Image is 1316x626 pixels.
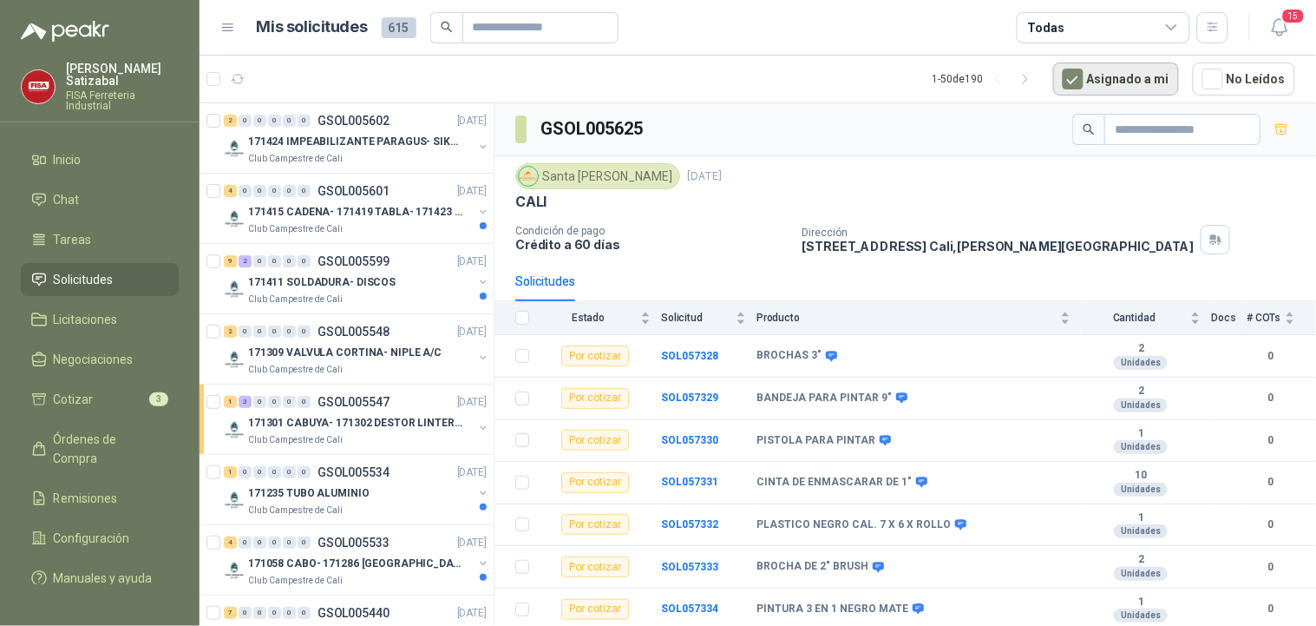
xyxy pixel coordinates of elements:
[298,396,311,408] div: 0
[248,363,343,377] p: Club Campestre de Cali
[54,190,80,209] span: Chat
[382,17,416,38] span: 615
[54,529,130,548] span: Configuración
[248,485,370,502] p: 171235 TUBO ALUMINIO
[1247,348,1295,365] b: 0
[253,396,266,408] div: 0
[1281,8,1306,24] span: 15
[756,603,908,616] b: PINTURA 3 EN 1 NEGRO MATE
[661,476,718,488] a: SOL057331
[224,349,245,370] img: Company Logo
[268,607,281,619] div: 0
[457,605,487,622] p: [DATE]
[21,343,179,376] a: Negociaciones
[1081,312,1187,324] span: Cantidad
[224,255,237,267] div: 9
[54,150,82,169] span: Inicio
[298,115,311,127] div: 0
[1114,609,1168,623] div: Unidades
[283,607,296,619] div: 0
[268,185,281,197] div: 0
[1083,123,1095,135] span: search
[561,557,629,577] div: Por cotizar
[283,115,296,127] div: 0
[661,561,718,573] a: SOL057333
[21,263,179,296] a: Solicitudes
[1081,553,1201,567] b: 2
[318,326,390,338] p: GSOL005548
[224,490,245,511] img: Company Logo
[1114,567,1168,581] div: Unidades
[268,466,281,478] div: 0
[224,607,237,619] div: 7
[21,522,179,555] a: Configuración
[54,390,94,409] span: Cotizar
[318,115,390,127] p: GSOL005602
[224,462,490,517] a: 1 0 0 0 0 0 GSOL005534[DATE] Company Logo171235 TUBO ALUMINIOClub Campestre de Cali
[561,599,629,620] div: Por cotizar
[1114,399,1168,412] div: Unidades
[457,394,487,411] p: [DATE]
[1247,559,1295,576] b: 0
[1247,432,1295,449] b: 0
[540,312,637,324] span: Estado
[268,396,281,408] div: 0
[457,465,487,481] p: [DATE]
[268,326,281,338] div: 0
[54,230,92,249] span: Tareas
[515,272,575,291] div: Solicitudes
[1264,12,1295,43] button: 15
[248,504,343,517] p: Club Campestre de Cali
[561,472,629,493] div: Por cotizar
[515,225,789,237] p: Condición de pago
[248,293,343,306] p: Club Campestre de Cali
[457,183,487,200] p: [DATE]
[268,255,281,267] div: 0
[1081,596,1201,610] b: 1
[1247,517,1295,533] b: 0
[298,607,311,619] div: 0
[561,388,629,409] div: Por cotizar
[1081,385,1201,399] b: 2
[149,392,168,406] span: 3
[224,181,490,236] a: 4 0 0 0 0 0 GSOL005601[DATE] Company Logo171415 CADENA- 171419 TABLA- 171423 VARILLAClub Campestr...
[54,350,134,369] span: Negociaciones
[756,392,892,405] b: BANDEJA PARA PINTAR 9"
[298,466,311,478] div: 0
[540,301,661,335] th: Estado
[224,537,237,549] div: 4
[224,321,490,377] a: 2 0 0 0 0 0 GSOL005548[DATE] Company Logo171309 VALVULA CORTINA- NIPLE A/CClub Campestre de Cali
[224,532,490,588] a: 4 0 0 0 0 0 GSOL005533[DATE] Company Logo171058 CABO- 171286 [GEOGRAPHIC_DATA]Club Campestre de Cali
[318,537,390,549] p: GSOL005533
[661,434,718,446] a: SOL057330
[283,326,296,338] div: 0
[224,392,490,447] a: 1 3 0 0 0 0 GSOL005547[DATE] Company Logo171301 CABUYA- 171302 DESTOR LINTER- 171305 PINZAClub Ca...
[239,537,252,549] div: 0
[1247,301,1316,335] th: # COTs
[239,396,252,408] div: 3
[802,227,1195,239] p: Dirección
[561,514,629,535] div: Por cotizar
[21,423,179,475] a: Órdenes de Compra
[1028,18,1064,37] div: Todas
[66,63,179,87] p: [PERSON_NAME] Satizabal
[224,185,237,197] div: 4
[283,537,296,549] div: 0
[54,270,114,289] span: Solicitudes
[515,193,547,211] p: CALI
[441,21,453,33] span: search
[21,21,109,42] img: Logo peakr
[248,345,442,361] p: 171309 VALVULA CORTINA- NIPLE A/C
[239,466,252,478] div: 0
[253,185,266,197] div: 0
[661,301,756,335] th: Solicitud
[457,324,487,340] p: [DATE]
[253,115,266,127] div: 0
[239,326,252,338] div: 0
[21,183,179,216] a: Chat
[661,518,718,530] b: SOL057332
[1114,483,1168,497] div: Unidades
[54,489,118,508] span: Remisiones
[224,466,237,478] div: 1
